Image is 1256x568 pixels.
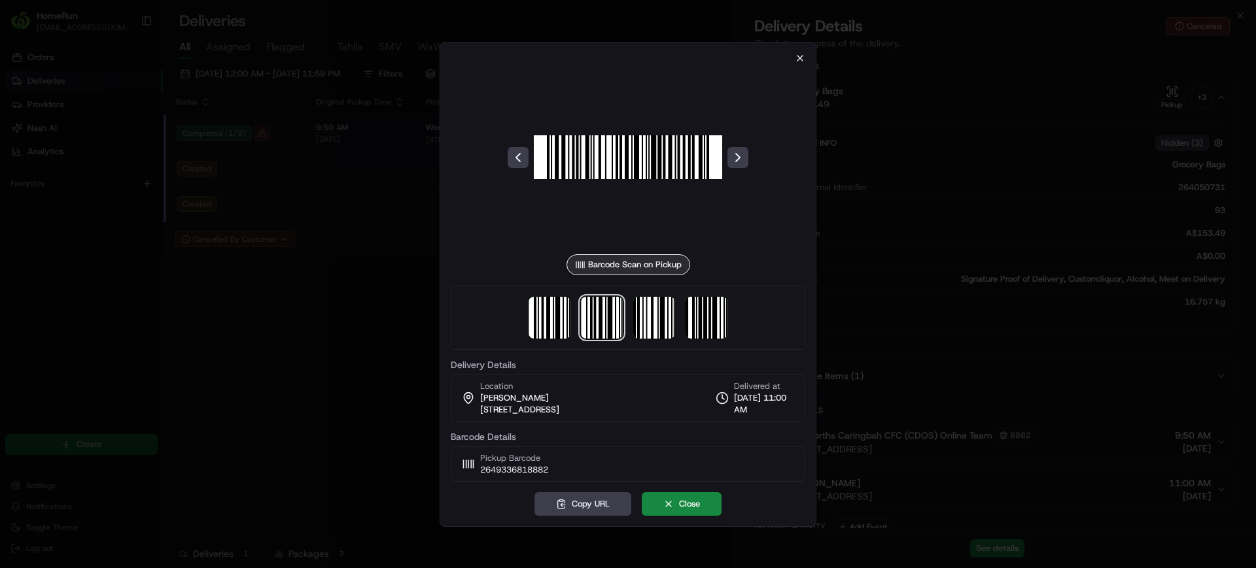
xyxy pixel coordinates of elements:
img: barcode_scan_on_pickup image [534,63,722,252]
label: Delivery Details [451,360,805,369]
img: barcode_scan_on_pickup image [633,297,675,339]
span: 2649336818882 [480,464,548,476]
span: [DATE] 11:00 AM [734,392,794,416]
span: Delivered at [734,380,794,392]
span: [PERSON_NAME] [480,392,549,404]
button: Copy URL [534,492,631,516]
label: Barcode Details [451,432,805,441]
img: barcode_scan_on_pickup image [529,297,570,339]
span: Pickup Barcode [480,452,548,464]
img: barcode_scan_on_pickup image [686,297,727,339]
span: [STREET_ADDRESS] [480,404,559,416]
button: Close [642,492,722,516]
span: Location [480,380,513,392]
img: barcode_scan_on_pickup image [581,297,623,339]
div: Barcode Scan on Pickup [567,254,690,275]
